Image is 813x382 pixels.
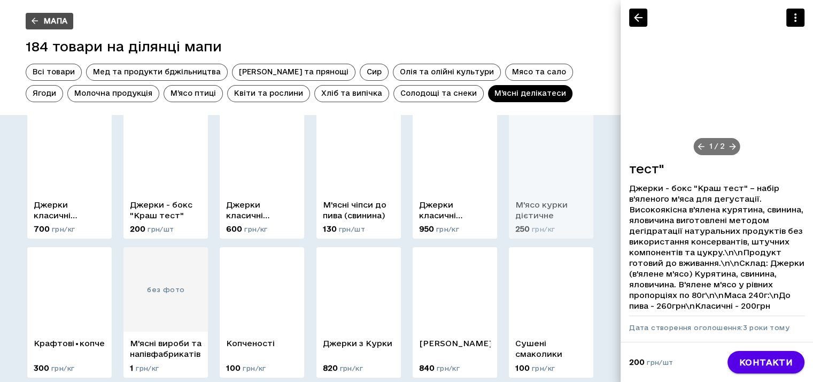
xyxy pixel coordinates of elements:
span: грн/кг [52,225,75,233]
p: Джерки з Курки [323,338,394,349]
p: М'ясні вироби та напівфабрикатів [130,338,202,360]
span: грн/шт [647,358,673,366]
span: Дата створення оголошення: 3 роки тому [629,324,789,331]
span: грн/кг [437,364,460,372]
span: грн/кг [340,364,363,372]
a: М'ясні чіпси до пива (свинина)130 грн/шт [316,109,401,239]
a: Копченості100 грн/кг [220,247,304,378]
a: Джерки класичні (курячі)600 грн/кг [220,109,304,239]
span: М’ясні делікатеси [488,88,572,99]
p: 840 [419,363,460,373]
a: без фотоМ'ясні вироби та напівфабрикатів1 грн/кг [123,247,208,378]
span: грн/кг [243,364,266,372]
span: грн/шт [339,225,365,233]
span: грн/кг [532,225,555,233]
a: Джерки з Курки820 грн/кг [316,247,401,378]
span: Солодощі та снеки [394,88,483,99]
span: грн/кг [244,225,267,233]
span: Мясо та сало [506,67,572,78]
p: 1 [130,363,159,373]
span: грн/кг [532,364,555,372]
p: 200 [130,224,174,234]
p: 820 [323,363,363,373]
p: Джерки - бокс "Краш тест" [130,200,202,221]
span: Ягоди [26,88,63,99]
a: контакти [727,351,804,373]
p: Сушені смаколики [515,338,587,360]
span: Хліб та випічка [315,88,389,99]
p: Крафтові•копчені•продукти [34,338,105,349]
span: грн/кг [136,364,159,372]
span: грн/кг [51,364,74,372]
p: [PERSON_NAME] [419,338,491,349]
span: грн/кг [436,225,459,233]
span: 1 / 2 [703,141,731,152]
a: Крафтові•копчені•продукти300 грн/кг [27,247,112,378]
span: [PERSON_NAME] та прянощі [233,67,355,78]
span: М’ясо птиці [164,88,222,99]
p: Джерки класичні (свинина) [34,200,105,221]
p: 950 [419,224,459,234]
p: 130 [323,224,365,234]
a: Джерки класичні (свинина)700 грн/кг [27,109,112,239]
a: Джерки класичні (яловичина)950 грн/кг [413,109,497,239]
p: 200 [629,357,673,368]
a: [PERSON_NAME]840 грн/кг [413,247,497,378]
span: Сир [360,67,388,78]
a: М'ясо курки дієтичне250 грн/кг [509,109,593,239]
span: без фото [147,285,184,294]
a: Джерки - бокс "Краш тест"200 грн/шт [123,109,208,239]
p: 250 [515,224,555,234]
p: М'ясо курки дієтичне [515,200,587,221]
div: 1 / 2 [694,138,740,155]
p: 100 [515,363,555,373]
a: Мапа [26,13,73,29]
p: М'ясні чіпси до пива (свинина) [323,200,394,221]
p: Джерки - бокс "Краш тест" – набір в'яленого м'яса для дегустації. Високоякісна в'ялена курятина, ... [629,183,804,311]
span: Всі товари [26,67,81,78]
h5: 184 товари на ділянці мапи [26,38,222,55]
p: 700 [34,224,75,234]
span: Молочна продукція [68,88,159,99]
a: Сушені смаколики100 грн/кг [509,247,593,378]
p: 300 [34,363,74,373]
span: Квіти та рослини [228,88,309,99]
p: Копченості [226,338,298,349]
p: Джерки класичні (яловичина) [419,200,491,221]
p: Джерки класичні (курячі) [226,200,298,221]
p: 100 [226,363,266,373]
span: Олія та олійні культури [393,67,500,78]
span: Мед та продукти бджільництва [87,67,227,78]
p: 600 [226,224,267,234]
span: грн/шт [148,225,174,233]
